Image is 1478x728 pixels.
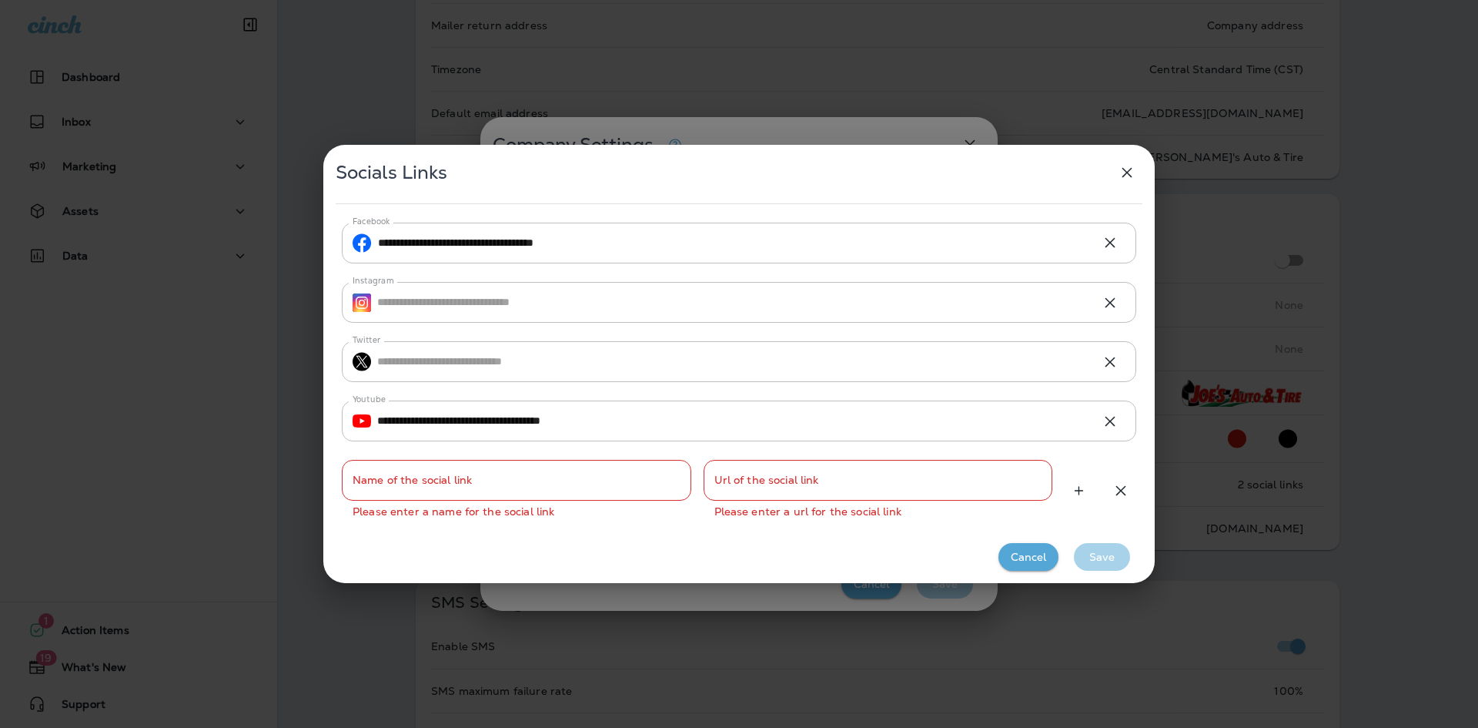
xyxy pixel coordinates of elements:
label: Instagram [353,275,393,287]
button: Cancel [998,543,1058,572]
span: Socials Links [336,161,447,184]
label: Facebook [353,216,390,227]
p: Please enter a name for the social link [353,503,680,521]
label: Twitter [353,334,381,346]
label: Youtube [353,394,386,405]
p: Please enter a url for the social link [714,503,1042,521]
